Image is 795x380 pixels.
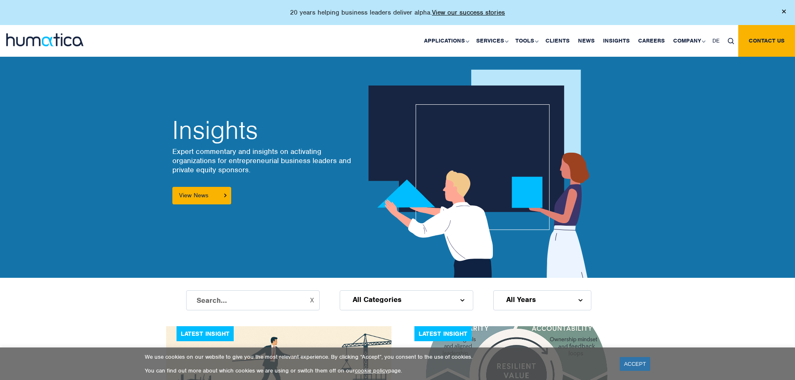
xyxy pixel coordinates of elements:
img: arrowicon [224,194,227,197]
p: 20 years helping business leaders deliver alpha. [290,8,505,17]
a: Applications [420,25,472,57]
h2: Insights [172,118,352,143]
a: Company [669,25,708,57]
img: d_arroww [578,299,582,302]
a: Services [472,25,511,57]
a: Tools [511,25,541,57]
div: Latest Insight [414,326,472,341]
img: about_banner1 [368,70,598,278]
a: DE [708,25,724,57]
a: cookie policy [355,367,388,374]
a: ACCEPT [620,357,650,371]
p: We use cookies on our website to give you the most relevant experience. By clicking “Accept”, you... [145,353,609,360]
a: Contact us [738,25,795,57]
a: Insights [599,25,634,57]
a: Careers [634,25,669,57]
img: d_arroww [460,299,464,302]
span: All Categories [353,296,401,303]
a: View our success stories [432,8,505,17]
span: DE [712,37,719,44]
div: Latest Insight [177,326,234,341]
img: search_icon [728,38,734,44]
input: Search... [186,290,320,310]
img: logo [6,33,83,46]
a: Clients [541,25,574,57]
button: X [310,297,314,304]
a: News [574,25,599,57]
span: All Years [506,296,536,303]
p: You can find out more about which cookies we are using or switch them off on our page. [145,367,609,374]
p: Expert commentary and insights on activating organizations for entrepreneurial business leaders a... [172,147,352,174]
a: View News [172,187,231,204]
